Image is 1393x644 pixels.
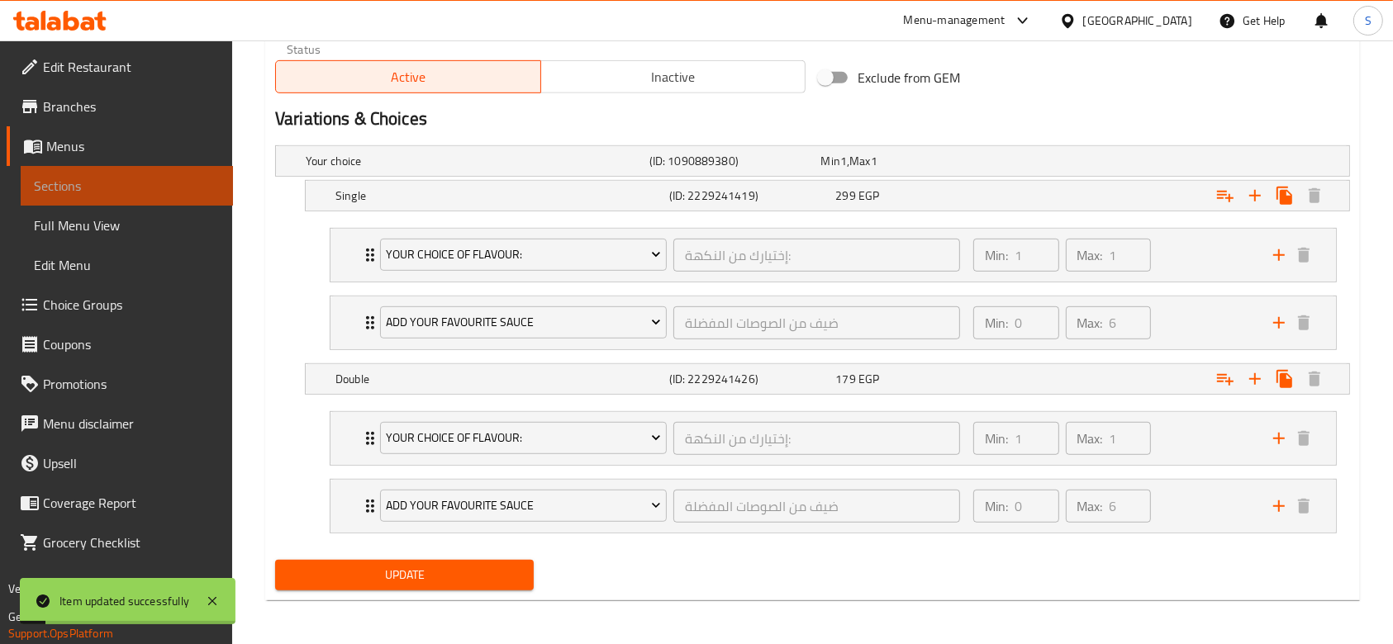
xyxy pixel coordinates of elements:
span: EGP [858,185,879,206]
div: [GEOGRAPHIC_DATA] [1083,12,1192,30]
p: Max: [1077,429,1103,448]
button: Delete Double [1300,364,1329,394]
span: your choice of flavour: [386,428,660,448]
span: Branches [43,97,220,116]
button: delete [1291,310,1316,335]
span: Version: [8,578,49,599]
button: add [1267,243,1291,268]
p: Min: [985,429,1008,448]
a: Full Menu View [21,206,233,245]
button: Clone new choice [1270,181,1300,211]
span: EGP [858,368,879,390]
span: Coupons [43,334,220,354]
span: 179 [835,368,855,390]
li: Expand [316,405,1350,472]
span: Update [288,565,521,585]
button: add [1267,426,1291,451]
button: Inactive [540,60,806,93]
button: your choice of flavour: [380,422,667,455]
button: Add your favourite sauce [380,490,667,523]
a: Grocery Checklist [7,523,233,562]
a: Menus [7,126,233,166]
span: Add your favourite sauce [386,495,660,516]
span: Promotions [43,374,220,394]
div: Menu-management [904,11,1006,31]
h5: (ID: 1090889380) [649,153,815,169]
span: Inactive [548,65,800,89]
div: Expand [306,364,1349,394]
button: delete [1291,243,1316,268]
button: Add choice group [1210,181,1240,211]
span: Edit Restaurant [43,57,220,77]
p: Min: [985,496,1008,516]
span: Active [283,65,535,89]
li: Expand [316,289,1350,357]
button: Clone new choice [1270,364,1300,394]
button: Update [275,560,534,590]
button: delete [1291,494,1316,519]
button: Delete Single [1300,181,1329,211]
p: Min: [985,313,1008,333]
h5: Single [335,187,663,204]
span: Coverage Report [43,493,220,513]
span: Min [820,150,839,172]
a: Branches [7,87,233,126]
span: 1 [871,150,877,172]
button: Add your favourite sauce [380,306,667,339]
div: Item updated successfully [59,592,189,610]
div: Expand [306,181,1349,211]
button: your choice of flavour: [380,239,667,272]
button: delete [1291,426,1316,451]
span: Get support on: [8,606,84,627]
div: Expand [330,480,1336,533]
span: 299 [835,185,855,206]
p: Max: [1077,313,1103,333]
div: Expand [330,296,1336,349]
div: , [820,153,986,169]
div: Expand [330,412,1336,465]
a: Upsell [7,443,233,483]
span: Menus [46,136,220,156]
span: your choice of flavour: [386,244,660,265]
li: Expand [316,472,1350,540]
button: Add choice group [1210,364,1240,394]
a: Menu disclaimer [7,404,233,443]
span: Sections [34,176,220,196]
span: Full Menu View [34,215,220,235]
button: Active [275,60,541,93]
span: Exclude from GEM [858,68,960,88]
div: Expand [330,229,1336,282]
p: Min: [985,245,1008,265]
button: add [1267,310,1291,335]
p: Max: [1077,245,1103,265]
a: Sections [21,166,233,206]
a: Coverage Report [7,483,233,523]
span: Upsell [43,453,220,473]
div: Expand [276,146,1349,176]
h5: Your choice [306,153,643,169]
span: 1 [840,150,847,172]
h5: (ID: 2229241419) [669,187,830,204]
li: Expand [316,221,1350,289]
a: Coupons [7,324,233,364]
button: Add new choice [1240,364,1270,394]
a: Choice Groups [7,285,233,324]
span: Choice Groups [43,295,220,315]
a: Promotions [7,364,233,404]
button: Add new choice [1240,181,1270,211]
button: add [1267,494,1291,519]
span: Grocery Checklist [43,533,220,552]
h5: (ID: 2229241426) [669,371,830,387]
span: S [1365,12,1372,30]
h5: Double [335,371,663,387]
span: Max [849,150,870,172]
span: Add your favourite sauce [386,312,660,333]
p: Max: [1077,496,1103,516]
a: Edit Menu [21,245,233,285]
a: Support.OpsPlatform [8,623,113,644]
a: Edit Restaurant [7,47,233,87]
span: Edit Menu [34,255,220,275]
span: Menu disclaimer [43,414,220,433]
h2: Variations & Choices [275,107,1350,131]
